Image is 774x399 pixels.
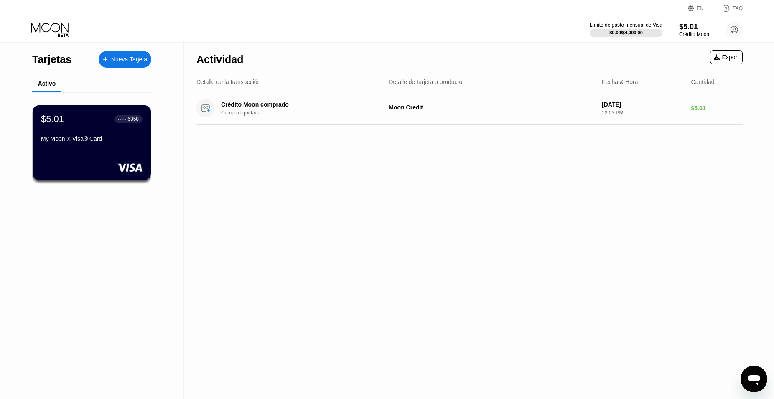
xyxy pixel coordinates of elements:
div: Export [710,50,743,64]
div: FAQ [733,5,743,11]
div: Actividad [196,53,244,66]
div: Cantidad [691,79,715,85]
div: $5.01Crédito Moon [679,23,709,37]
div: Nueva Tarjeta [111,56,147,63]
div: Export [714,54,739,61]
div: $5.01● ● ● ●6358My Moon X Visa® Card [33,105,151,180]
div: Crédito Moon comprado [221,101,377,108]
div: $5.01 [41,114,64,125]
div: Nueva Tarjeta [99,51,151,68]
div: EN [688,4,713,13]
div: Activo [38,80,56,87]
div: EN [697,5,704,11]
div: Crédito Moon [679,31,709,37]
div: 6358 [127,116,139,122]
div: Detalle de la transacción [196,79,260,85]
div: Límite de gasto mensual de Visa$0.00/$4,000.00 [590,22,662,37]
div: ● ● ● ● [118,118,126,120]
div: $5.01 [691,105,743,112]
iframe: Botón para iniciar la ventana de mensajería [741,366,767,392]
div: My Moon X Visa® Card [41,135,143,142]
div: [DATE] [602,101,684,108]
div: FAQ [713,4,743,13]
div: $5.01 [679,23,709,31]
div: Fecha & Hora [602,79,638,85]
div: Crédito Moon compradoCompra liquidadaMoon Credit[DATE]12:03 PM$5.01 [196,92,743,125]
div: Moon Credit [389,104,595,111]
div: Detalle de tarjeta o producto [389,79,462,85]
div: Límite de gasto mensual de Visa [590,22,662,28]
div: $0.00 / $4,000.00 [609,30,643,35]
div: 12:03 PM [602,110,684,116]
div: Tarjetas [32,53,71,66]
div: Compra liquidada [221,110,388,116]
